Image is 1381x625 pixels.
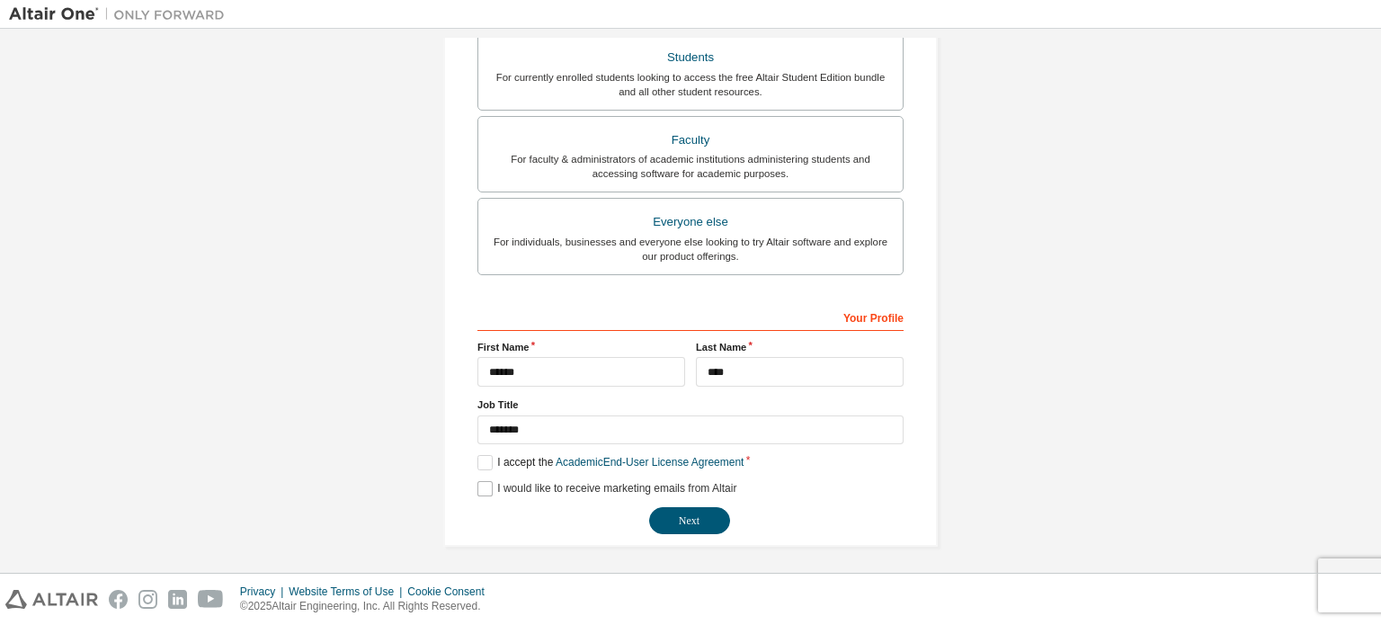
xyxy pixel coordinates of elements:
[556,456,744,469] a: Academic End-User License Agreement
[9,5,234,23] img: Altair One
[696,340,904,354] label: Last Name
[489,45,892,70] div: Students
[138,590,157,609] img: instagram.svg
[489,128,892,153] div: Faculty
[477,481,736,496] label: I would like to receive marketing emails from Altair
[5,590,98,609] img: altair_logo.svg
[489,235,892,263] div: For individuals, businesses and everyone else looking to try Altair software and explore our prod...
[407,585,494,599] div: Cookie Consent
[198,590,224,609] img: youtube.svg
[168,590,187,609] img: linkedin.svg
[649,507,730,534] button: Next
[477,455,744,470] label: I accept the
[109,590,128,609] img: facebook.svg
[489,210,892,235] div: Everyone else
[477,340,685,354] label: First Name
[489,70,892,99] div: For currently enrolled students looking to access the free Altair Student Edition bundle and all ...
[240,585,289,599] div: Privacy
[477,397,904,412] label: Job Title
[240,599,495,614] p: © 2025 Altair Engineering, Inc. All Rights Reserved.
[489,152,892,181] div: For faculty & administrators of academic institutions administering students and accessing softwa...
[477,302,904,331] div: Your Profile
[289,585,407,599] div: Website Terms of Use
